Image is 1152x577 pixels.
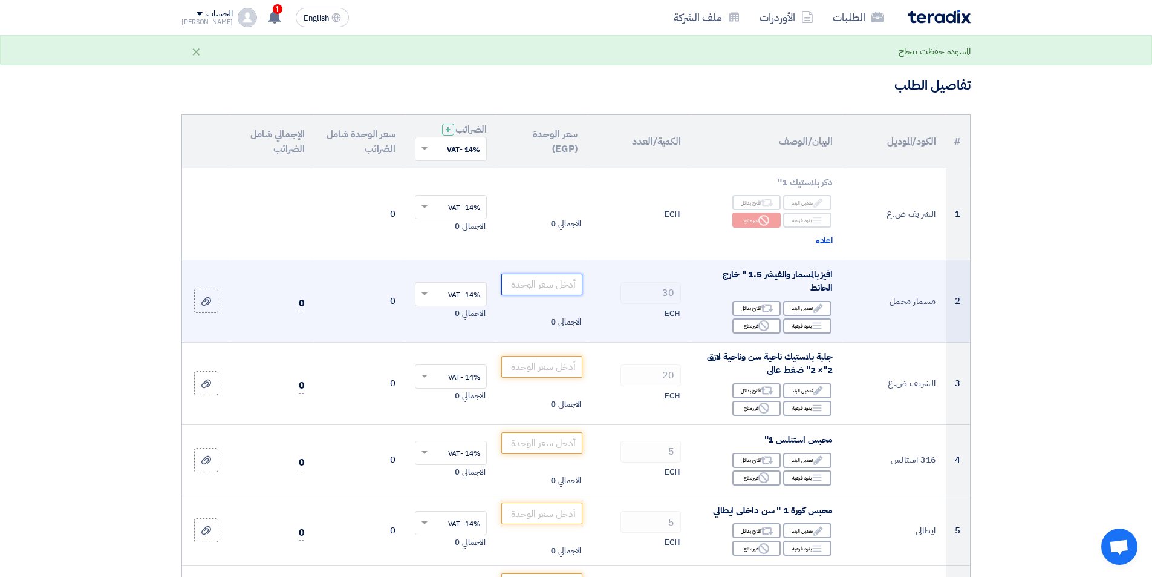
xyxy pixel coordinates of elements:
[665,390,680,402] span: ECH
[238,8,257,27] img: profile_test.png
[778,176,833,189] span: دكر بلاستيك 1"
[314,495,405,566] td: 0
[558,475,581,487] span: الاجمالي
[558,545,581,557] span: الاجمالي
[946,115,970,168] th: #
[415,511,487,535] ng-select: VAT
[299,526,305,541] span: 0
[842,342,946,424] td: الشريف ض.ع
[314,260,405,342] td: 0
[707,350,833,377] span: جلبة بلاستيك ناحية سن وناحية لازق 2"× 2" ضغط عالى
[462,536,485,549] span: الاجمالي
[314,168,405,260] td: 0
[842,424,946,495] td: 316 استالس
[732,541,781,556] div: غير متاح
[783,401,831,416] div: بنود فرعية
[455,220,460,232] span: 0
[665,208,680,220] span: ECH
[732,470,781,486] div: غير متاح
[304,14,329,22] span: English
[946,342,970,424] td: 3
[713,504,833,517] span: محبس كورة 1 " سن داخلى ايطالي
[732,301,781,316] div: اقترح بدائل
[415,282,487,306] ng-select: VAT
[783,195,831,210] div: تعديل البند
[551,218,556,230] span: 0
[496,115,588,168] th: سعر الوحدة (EGP)
[908,10,971,24] img: Teradix logo
[783,453,831,468] div: تعديل البند
[816,234,833,248] span: اعاده
[946,260,970,342] td: 2
[462,390,485,402] span: الاجمالي
[842,260,946,342] td: مسمار محمل
[732,383,781,398] div: اقترح بدائل
[823,3,893,31] a: الطلبات
[455,390,460,402] span: 0
[946,424,970,495] td: 4
[783,318,831,334] div: بنود فرعية
[732,195,781,210] div: اقترح بدائل
[783,470,831,486] div: بنود فرعية
[783,301,831,316] div: تعديل البند
[230,115,314,168] th: الإجمالي شامل الضرائب
[665,536,680,549] span: ECH
[299,378,305,394] span: 0
[462,308,485,320] span: الاجمالي
[732,401,781,416] div: غير متاح
[732,453,781,468] div: اقترح بدائل
[665,308,680,320] span: ECH
[665,466,680,478] span: ECH
[415,195,487,219] ng-select: VAT
[314,424,405,495] td: 0
[551,398,556,410] span: 0
[723,268,833,295] span: افيز بالمسمار والفيشر 1.5 " خارج الحائط
[620,511,681,533] input: RFQ_STEP1.ITEMS.2.AMOUNT_TITLE
[764,433,833,446] span: محبس استنلس 1"
[732,213,781,228] div: غير متاح
[732,523,781,538] div: اقترح بدائل
[405,115,496,168] th: الضرائب
[664,3,750,31] a: ملف الشركة
[314,342,405,424] td: 0
[842,115,946,168] th: الكود/الموديل
[501,503,583,524] input: أدخل سعر الوحدة
[946,168,970,260] td: 1
[415,364,487,389] ng-select: VAT
[455,308,460,320] span: 0
[750,3,823,31] a: الأوردرات
[462,220,485,232] span: الاجمالي
[551,316,556,328] span: 0
[558,218,581,230] span: الاجمالي
[691,115,842,168] th: البيان/الوصف
[501,432,583,454] input: أدخل سعر الوحدة
[181,76,971,95] h3: تفاصيل الطلب
[299,455,305,470] span: 0
[273,4,282,14] span: 1
[445,122,451,137] span: +
[946,495,970,566] td: 5
[296,8,349,27] button: English
[587,115,691,168] th: الكمية/العدد
[899,45,971,59] div: المسوده حفظت بنجاح
[206,9,232,19] div: الحساب
[783,541,831,556] div: بنود فرعية
[501,274,583,295] input: أدخل سعر الوحدة
[842,168,946,260] td: الشر يف ض.ع
[732,318,781,334] div: غير متاح
[455,536,460,549] span: 0
[551,545,556,557] span: 0
[314,115,405,168] th: سعر الوحدة شامل الضرائب
[783,523,831,538] div: تعديل البند
[181,19,233,25] div: [PERSON_NAME]
[191,44,201,59] div: ×
[299,296,305,311] span: 0
[462,466,485,478] span: الاجمالي
[783,213,831,228] div: بنود فرعية
[558,398,581,410] span: الاجمالي
[415,441,487,465] ng-select: VAT
[558,316,581,328] span: الاجمالي
[455,466,460,478] span: 0
[501,356,583,378] input: أدخل سعر الوحدة
[783,383,831,398] div: تعديل البند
